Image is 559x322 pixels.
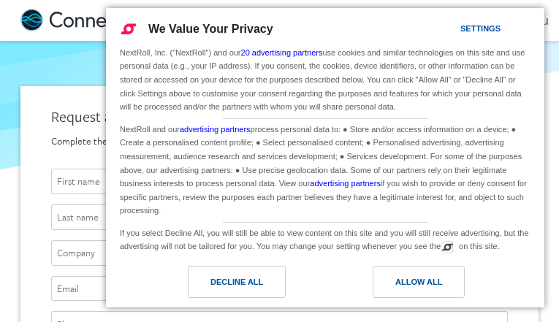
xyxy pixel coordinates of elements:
[241,48,323,57] a: 20 advertising partners
[148,23,273,35] span: We Value Your Privacy
[180,125,251,134] a: advertising partners
[210,274,263,290] div: Decline All
[435,17,470,44] a: Settings
[460,20,501,37] div: Settings
[115,266,325,305] a: Decline All
[51,276,508,302] input: Email
[117,45,533,115] div: NextRoll, Inc. ("NextRoll") and our use cookies and similar technologies on this site and use per...
[117,119,533,219] div: NextRoll and our process personal data to: ● Store and/or access information on a device; ● Creat...
[51,107,508,127] div: Request a
[51,134,508,148] div: Complete the form below and someone from our team will be in touch shortly
[51,169,508,194] input: First name
[325,266,536,305] a: Allow All
[117,223,533,255] div: If you select Decline All, you will still be able to view content on this site and you will still...
[395,274,442,290] div: Allow All
[51,240,508,266] input: Company
[310,179,381,188] a: advertising partners
[51,204,508,230] input: Last name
